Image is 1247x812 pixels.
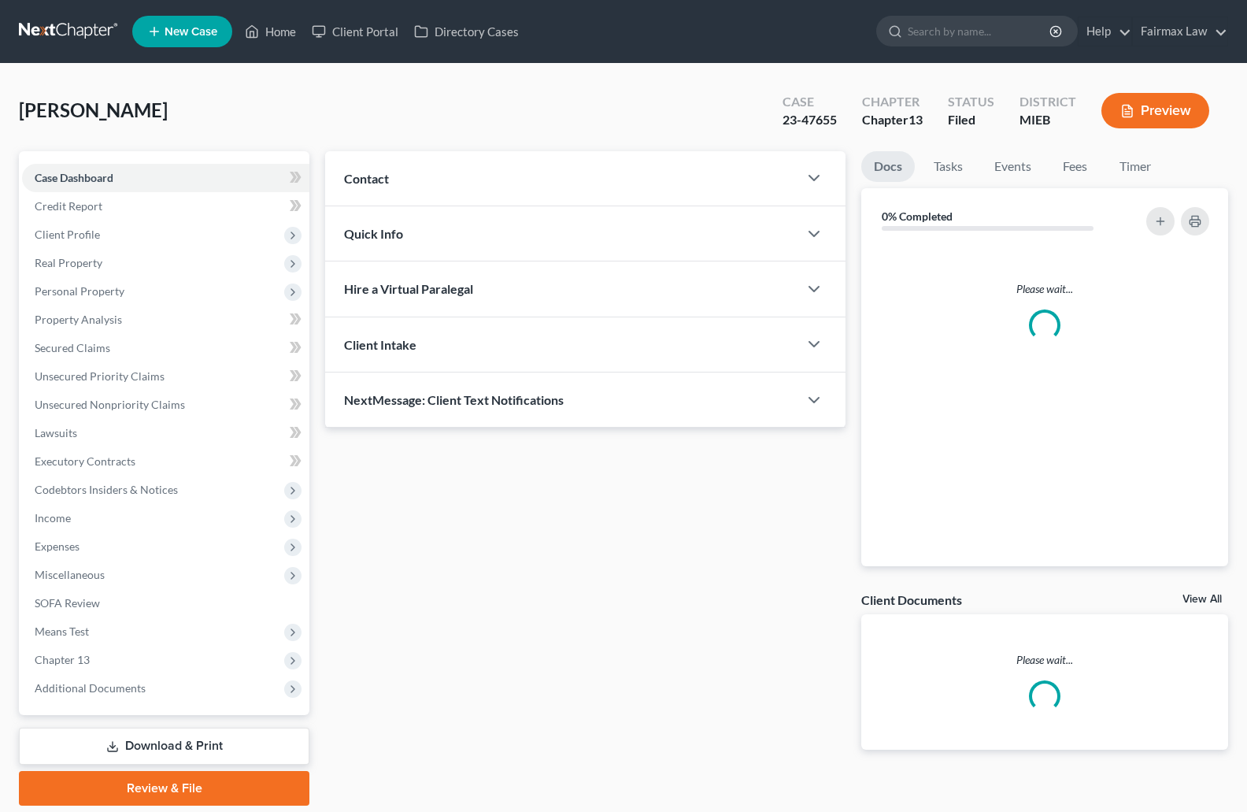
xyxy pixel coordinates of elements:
a: Property Analysis [22,306,309,334]
span: New Case [165,26,217,38]
span: Additional Documents [35,681,146,695]
span: Case Dashboard [35,171,113,184]
a: Lawsuits [22,419,309,447]
span: Client Profile [35,228,100,241]
span: Income [35,511,71,525]
span: Lawsuits [35,426,77,439]
a: Credit Report [22,192,309,221]
strong: 0% Completed [882,209,953,223]
span: Client Intake [344,337,416,352]
span: Personal Property [35,284,124,298]
a: SOFA Review [22,589,309,617]
span: Chapter 13 [35,653,90,666]
span: Real Property [35,256,102,269]
span: Hire a Virtual Paralegal [344,281,473,296]
p: Please wait... [874,281,1216,297]
div: Client Documents [861,591,962,608]
span: Codebtors Insiders & Notices [35,483,178,496]
div: Chapter [862,93,923,111]
a: Unsecured Nonpriority Claims [22,391,309,419]
span: SOFA Review [35,596,100,610]
div: MIEB [1019,111,1076,129]
a: Docs [861,151,915,182]
div: Chapter [862,111,923,129]
span: Quick Info [344,226,403,241]
span: [PERSON_NAME] [19,98,168,121]
a: View All [1182,594,1222,605]
span: Property Analysis [35,313,122,326]
div: Status [948,93,994,111]
a: Client Portal [304,17,406,46]
span: Unsecured Nonpriority Claims [35,398,185,411]
a: Timer [1107,151,1164,182]
a: Review & File [19,771,309,806]
span: Miscellaneous [35,568,105,581]
div: Case [783,93,837,111]
span: Credit Report [35,199,102,213]
a: Fees [1050,151,1101,182]
a: Events [982,151,1044,182]
a: Fairmax Law [1133,17,1227,46]
div: Filed [948,111,994,129]
a: Help [1079,17,1131,46]
p: Please wait... [861,652,1228,668]
a: Directory Cases [406,17,527,46]
span: 13 [908,112,923,127]
a: Tasks [921,151,975,182]
span: Unsecured Priority Claims [35,369,165,383]
span: Expenses [35,539,80,553]
button: Preview [1101,93,1209,128]
span: NextMessage: Client Text Notifications [344,392,564,407]
span: Executory Contracts [35,454,135,468]
a: Download & Print [19,728,309,765]
div: District [1019,93,1076,111]
a: Executory Contracts [22,447,309,476]
span: Contact [344,171,389,186]
a: Unsecured Priority Claims [22,362,309,391]
span: Secured Claims [35,341,110,354]
input: Search by name... [908,17,1052,46]
span: Means Test [35,625,89,638]
a: Home [237,17,304,46]
a: Case Dashboard [22,164,309,192]
a: Secured Claims [22,334,309,362]
div: 23-47655 [783,111,837,129]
